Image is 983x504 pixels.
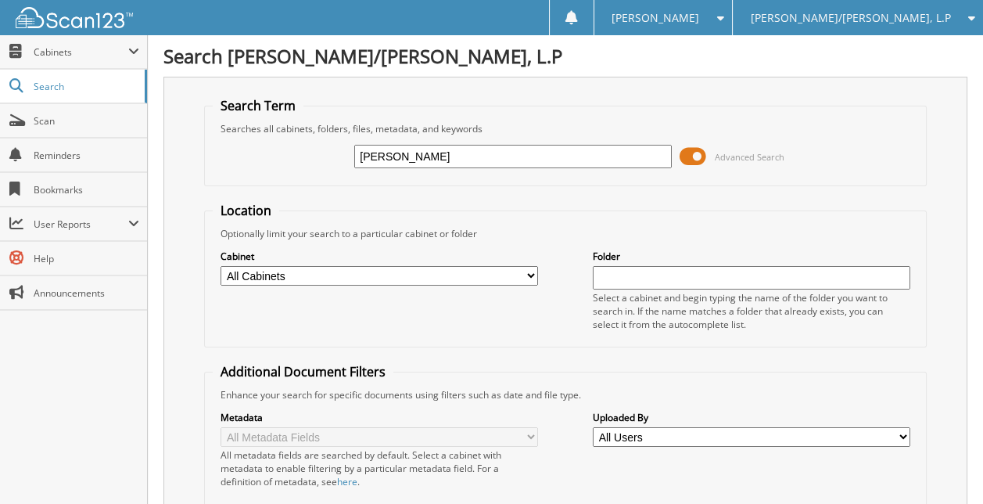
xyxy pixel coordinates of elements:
h1: Search [PERSON_NAME]/[PERSON_NAME], L.P [163,43,967,69]
span: Advanced Search [715,151,784,163]
img: scan123-logo-white.svg [16,7,133,28]
a: here [337,475,357,488]
span: User Reports [34,218,128,231]
legend: Location [213,202,279,219]
label: Uploaded By [593,411,910,424]
div: Select a cabinet and begin typing the name of the folder you want to search in. If the name match... [593,291,910,331]
span: Reminders [34,149,139,162]
span: Help [34,252,139,265]
span: Cabinets [34,45,128,59]
span: Announcements [34,286,139,300]
span: Bookmarks [34,183,139,196]
div: All metadata fields are searched by default. Select a cabinet with metadata to enable filtering b... [221,448,538,488]
div: Searches all cabinets, folders, files, metadata, and keywords [213,122,917,135]
span: [PERSON_NAME] [612,13,699,23]
div: Optionally limit your search to a particular cabinet or folder [213,227,917,240]
div: Enhance your search for specific documents using filters such as date and file type. [213,388,917,401]
legend: Search Term [213,97,303,114]
span: Search [34,80,137,93]
label: Folder [593,250,910,263]
label: Metadata [221,411,538,424]
iframe: Chat Widget [905,429,983,504]
span: Scan [34,114,139,128]
legend: Additional Document Filters [213,363,393,380]
label: Cabinet [221,250,538,263]
span: [PERSON_NAME]/[PERSON_NAME], L.P [750,13,950,23]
